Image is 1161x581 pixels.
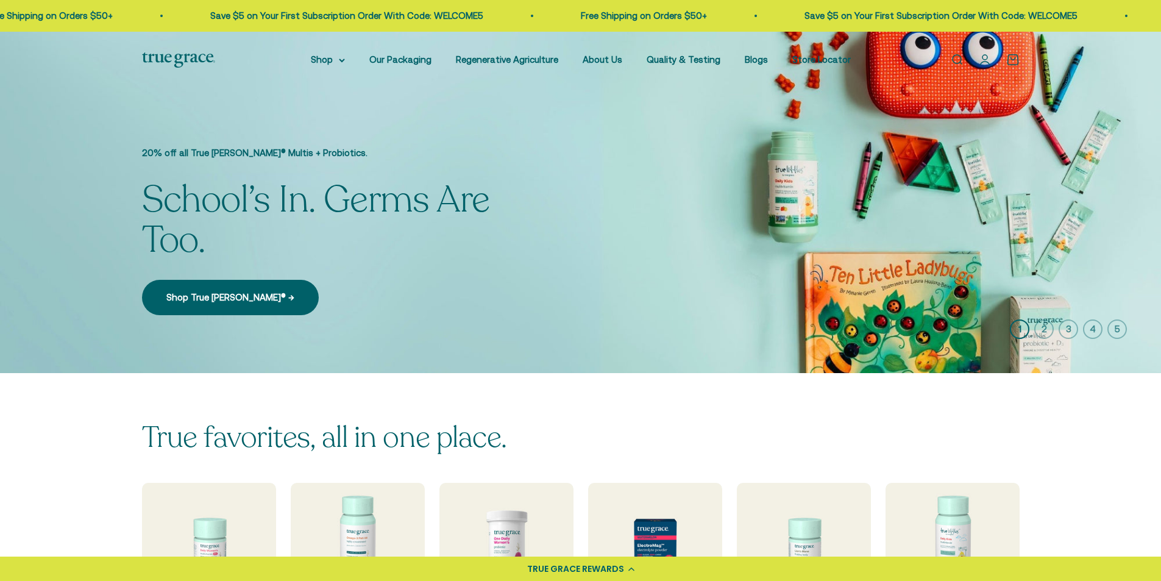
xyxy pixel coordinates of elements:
[142,175,490,265] split-lines: School’s In. Germs Are Too.
[527,563,624,576] div: TRUE GRACE REWARDS
[1059,319,1078,339] button: 3
[583,54,622,65] a: About Us
[1107,319,1127,339] button: 5
[578,10,705,21] a: Free Shipping on Orders $50+
[1083,319,1102,339] button: 4
[456,54,558,65] a: Regenerative Agriculture
[311,52,345,67] summary: Shop
[1034,319,1054,339] button: 2
[142,418,507,457] split-lines: True favorites, all in one place.
[142,280,319,315] a: Shop True [PERSON_NAME]® →
[1010,319,1029,339] button: 1
[802,9,1075,23] p: Save $5 on Your First Subscription Order With Code: WELCOME5
[647,54,720,65] a: Quality & Testing
[792,54,851,65] a: Store Locator
[369,54,431,65] a: Our Packaging
[208,9,481,23] p: Save $5 on Your First Subscription Order With Code: WELCOME5
[745,54,768,65] a: Blogs
[142,146,544,160] p: 20% off all True [PERSON_NAME]® Multis + Probiotics.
